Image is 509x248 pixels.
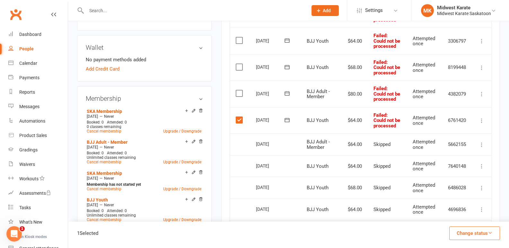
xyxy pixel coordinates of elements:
td: 6761420 [442,107,472,134]
a: What's New [8,215,68,229]
a: SKA Membership [87,109,122,114]
span: : Could not be processed [373,59,400,76]
span: BJJ Youth [307,163,329,169]
span: [DATE] [87,176,98,181]
a: Product Sales [8,128,68,143]
td: 6051954 [442,220,472,242]
strong: Membership has not started yet [87,182,141,187]
td: 3306797 [442,28,472,54]
div: [DATE] [256,182,285,192]
span: Skipped [373,185,391,191]
span: : Could not be processed [373,33,400,49]
div: 1 [77,229,98,237]
span: Never [104,176,114,181]
span: Attempted once [413,89,435,100]
span: Attempted once [413,115,435,126]
span: Booked: 0 [87,209,104,213]
div: — [85,202,203,208]
td: 7640148 [442,155,472,177]
div: Gradings [19,147,38,152]
a: Upgrade / Downgrade [163,187,201,191]
div: [DATE] [256,161,285,171]
button: Add [312,5,339,16]
span: BJJ Youth [307,207,329,212]
span: Unlimited classes remaining [87,155,136,160]
a: Payments [8,71,68,85]
div: [DATE] [256,89,285,98]
span: : Could not be processed [373,86,400,102]
a: Workouts [8,172,68,186]
span: Failed [373,112,400,129]
a: SKA Membership [87,171,122,176]
span: 1 [20,226,25,231]
div: — [85,145,203,150]
a: Waivers [8,157,68,172]
a: Assessments [8,186,68,201]
td: 5662155 [442,133,472,155]
a: Gradings [8,143,68,157]
a: BJJ Adult - Member [87,140,127,145]
span: Never [104,114,114,119]
span: : Could not be processed [373,112,400,129]
div: Payments [19,75,39,80]
span: [DATE] [87,145,98,150]
a: People [8,42,68,56]
a: Clubworx [8,6,24,22]
span: Attempted once [413,36,435,47]
div: Automations [19,118,45,124]
span: Failed [373,86,400,102]
span: BJJ Youth [307,64,329,70]
span: BJJ Adult - Member [307,139,330,150]
span: BJJ Youth [307,38,329,44]
a: Dashboard [8,27,68,42]
td: 8199448 [442,54,472,81]
span: Unlimited classes remaining [87,213,136,218]
td: $64.00 [340,107,368,134]
button: Change status [449,227,500,240]
span: BJJ Youth [307,185,329,191]
span: [DATE] [87,114,98,119]
div: [DATE] [256,62,285,72]
div: Reports [19,90,35,95]
div: Tasks [19,205,31,210]
td: 4696836 [442,199,472,220]
div: Messages [19,104,39,109]
td: $64.00 [340,199,368,220]
a: Cancel membership [87,160,121,164]
span: Booked: 0 [87,120,104,124]
div: [DATE] [256,36,285,46]
span: Never [104,203,114,207]
div: — [85,114,203,119]
a: Calendar [8,56,68,71]
a: Upgrade / Downgrade [163,129,201,133]
span: Attempted once [413,161,435,172]
span: Attended: 0 [107,151,127,155]
span: Skipped [373,207,391,212]
div: Assessments [19,191,51,196]
h3: Membership [86,95,203,102]
span: Attended: 0 [107,209,127,213]
li: No payment methods added [86,56,203,64]
td: 6486028 [442,177,472,199]
span: Attempted once [413,139,435,150]
a: Cancel membership [87,218,121,222]
div: [DATE] [256,204,285,214]
div: Dashboard [19,32,41,37]
a: Cancel membership [87,187,121,191]
a: Automations [8,114,68,128]
h3: Wallet [86,44,203,51]
div: People [19,46,34,51]
span: Failed [373,33,400,49]
td: 4382079 [442,81,472,107]
div: MK [421,4,434,17]
a: BJJ Youth [87,197,108,202]
span: BJJ Youth [307,117,329,123]
div: [DATE] [256,115,285,125]
div: Calendar [19,61,37,66]
div: — [85,176,203,181]
span: Add [323,8,331,13]
span: Attempted once [413,204,435,215]
span: Skipped [373,141,391,147]
span: Settings [365,3,383,18]
a: Add Credit Card [86,65,119,73]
